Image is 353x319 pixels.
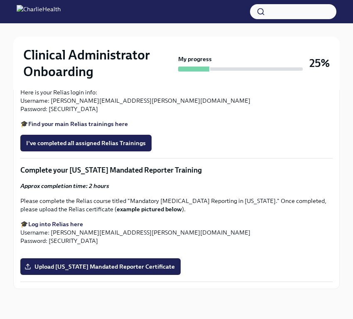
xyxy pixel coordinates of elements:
button: I've completed all assigned Relias Trainings [20,135,152,151]
strong: example pictured below [117,205,182,213]
p: Complete your [US_STATE] Mandated Reporter Training [20,165,333,175]
a: Log into Relias here [28,220,83,228]
h3: 25% [309,56,330,71]
h2: Clinical Administrator Onboarding [23,47,175,80]
span: Upload [US_STATE] Mandated Reporter Certificate [26,262,175,271]
strong: My progress [178,55,212,63]
p: 🎓 [20,120,333,128]
p: Please complete the Relias course titled "Mandatory [MEDICAL_DATA] Reporting in [US_STATE]." Once... [20,197,333,213]
p: 🎓 Username: [PERSON_NAME][EMAIL_ADDRESS][PERSON_NAME][DOMAIN_NAME] Password: [SECURITY_DATA] [20,220,333,245]
span: I've completed all assigned Relias Trainings [26,139,146,147]
p: Here is your Relias login info: Username: [PERSON_NAME][EMAIL_ADDRESS][PERSON_NAME][DOMAIN_NAME] ... [20,88,333,113]
a: Find your main Relias trainings here [28,120,128,128]
strong: Approx completion time: 2 hours [20,182,109,190]
img: CharlieHealth [17,5,61,18]
label: Upload [US_STATE] Mandated Reporter Certificate [20,258,181,275]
